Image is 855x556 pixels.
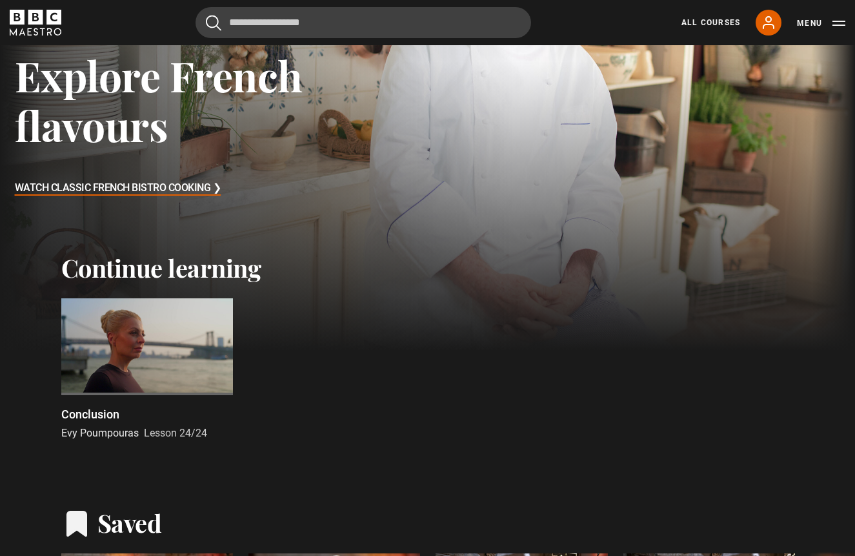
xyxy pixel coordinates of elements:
[144,427,207,439] span: Lesson 24/24
[61,298,233,441] a: Conclusion Evy Poumpouras Lesson 24/24
[681,17,740,28] a: All Courses
[61,406,119,423] p: Conclusion
[10,10,61,36] svg: BBC Maestro
[15,50,428,150] h3: Explore French flavours
[97,508,162,538] h2: Saved
[196,7,531,38] input: Search
[61,427,139,439] span: Evy Poumpouras
[61,253,794,283] h2: Continue learning
[797,17,845,30] button: Toggle navigation
[206,15,221,31] button: Submit the search query
[15,179,221,198] h3: Watch Classic French Bistro Cooking ❯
